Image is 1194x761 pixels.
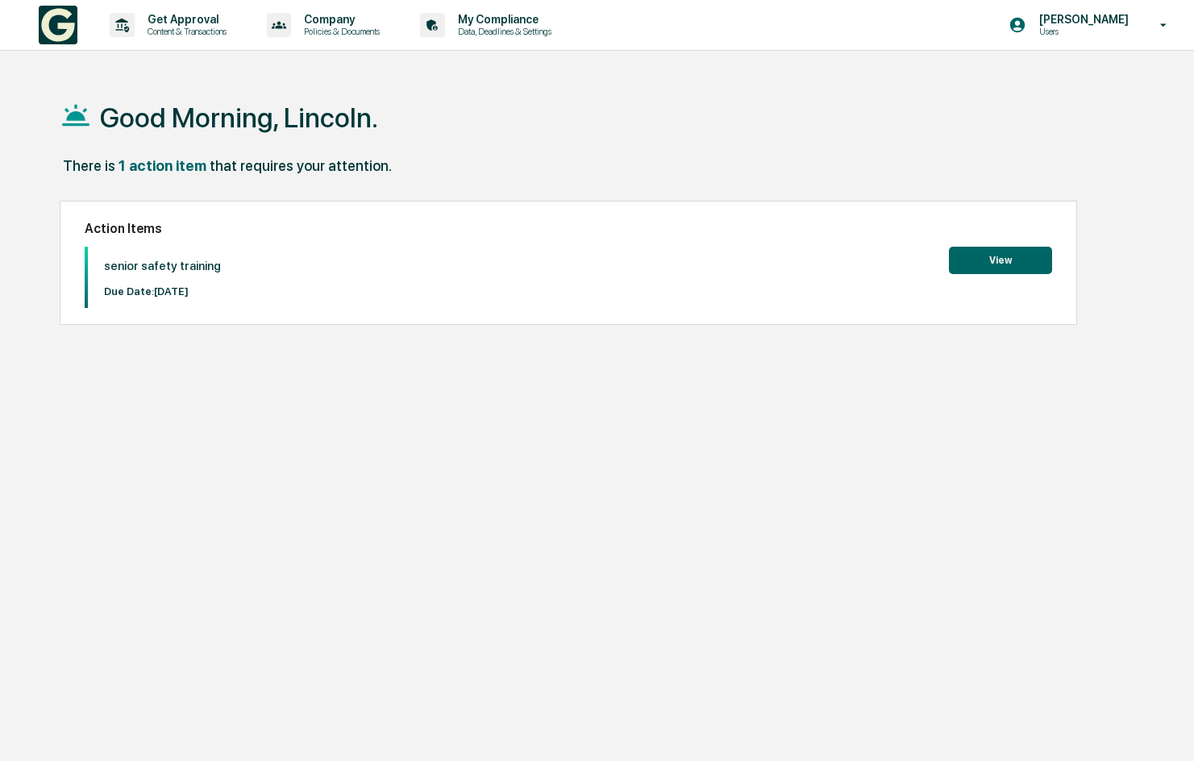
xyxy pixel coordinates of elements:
p: Users [1026,26,1137,37]
p: Company [291,13,388,26]
p: Get Approval [135,13,235,26]
p: Due Date: [DATE] [104,285,221,297]
p: Policies & Documents [291,26,388,37]
p: Content & Transactions [135,26,235,37]
img: logo [39,6,77,44]
p: senior safety training [104,259,221,273]
h1: Good Morning, Lincoln. [100,102,378,134]
button: View [949,247,1052,274]
p: Data, Deadlines & Settings [445,26,560,37]
h2: Action Items [85,221,1052,236]
div: that requires your attention. [210,157,392,174]
div: There is [63,157,115,174]
p: My Compliance [445,13,560,26]
a: View [949,252,1052,267]
p: [PERSON_NAME] [1026,13,1137,26]
div: 1 action item [119,157,206,174]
